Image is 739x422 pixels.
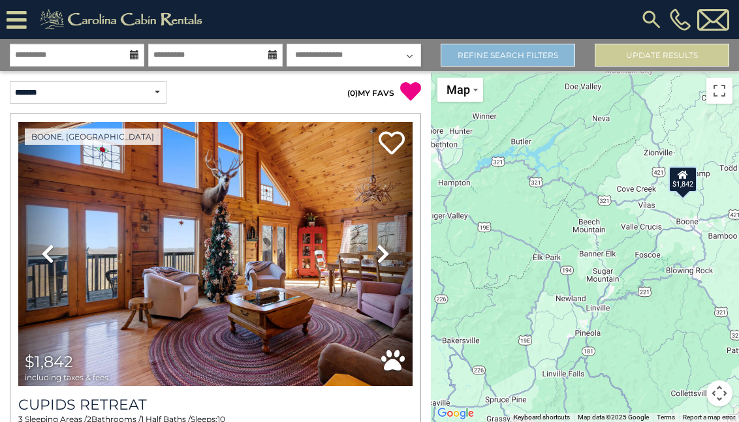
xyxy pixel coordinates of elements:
button: Map camera controls [706,380,732,406]
button: Toggle fullscreen view [706,78,732,104]
span: $1,842 [25,352,73,371]
a: [PHONE_NUMBER] [667,8,694,31]
a: Report a map error [683,414,735,421]
a: (0)MY FAVS [347,88,394,98]
img: Khaki-logo.png [33,7,213,33]
a: Boone, [GEOGRAPHIC_DATA] [25,128,161,145]
img: search-regular.svg [640,8,663,31]
a: Add to favorites [379,130,405,158]
span: including taxes & fees [25,373,108,382]
span: Map data ©2025 Google [578,414,649,421]
a: Terms [657,414,675,421]
span: Map [447,83,470,97]
button: Keyboard shortcuts [514,413,570,422]
span: ( ) [347,88,358,98]
img: thumbnail_163281209.jpeg [18,122,413,386]
img: Google [434,405,477,422]
div: $1,842 [669,166,698,192]
a: Open this area in Google Maps (opens a new window) [434,405,477,422]
span: 0 [350,88,355,98]
button: Update Results [595,44,729,67]
button: Change map style [437,78,483,102]
a: Cupids Retreat [18,396,413,414]
a: Refine Search Filters [441,44,575,67]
